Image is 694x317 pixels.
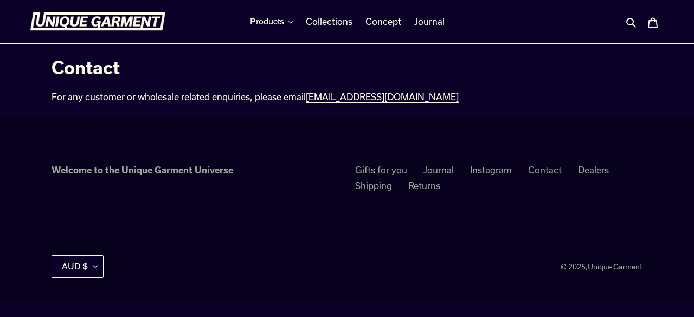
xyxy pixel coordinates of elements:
[30,12,165,31] img: Unique Garment
[250,16,284,27] span: Products
[300,14,358,30] a: Collections
[355,180,392,191] a: Shipping
[470,165,512,175] a: Instagram
[52,57,541,77] h1: Contact
[561,262,642,271] small: © 2025,
[306,92,459,103] a: [EMAIL_ADDRESS][DOMAIN_NAME]
[578,165,609,175] a: Dealers
[52,90,541,103] div: For any customer or wholesale related enquiries, please email
[52,255,104,277] button: AUD $
[306,16,352,27] span: Collections
[365,16,401,27] span: Concept
[409,14,450,30] a: Journal
[355,165,407,175] a: Gifts for you
[528,165,562,175] a: Contact
[408,180,440,191] a: Returns
[245,14,298,30] button: Products
[423,165,454,175] a: Journal
[414,16,445,27] span: Journal
[52,165,233,175] strong: Welcome to the Unique Garment Universe
[588,262,642,271] a: Unique Garment
[360,14,407,30] a: Concept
